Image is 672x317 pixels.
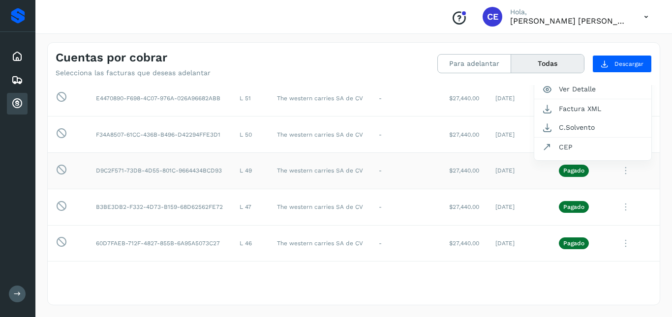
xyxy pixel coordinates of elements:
div: Cuentas por cobrar [7,93,28,115]
button: C.Solvento [534,118,651,137]
button: Factura XML [534,99,651,118]
div: Inicio [7,46,28,67]
div: Embarques [7,69,28,91]
button: CEP [534,138,651,156]
button: Ver Detalle [534,80,651,99]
